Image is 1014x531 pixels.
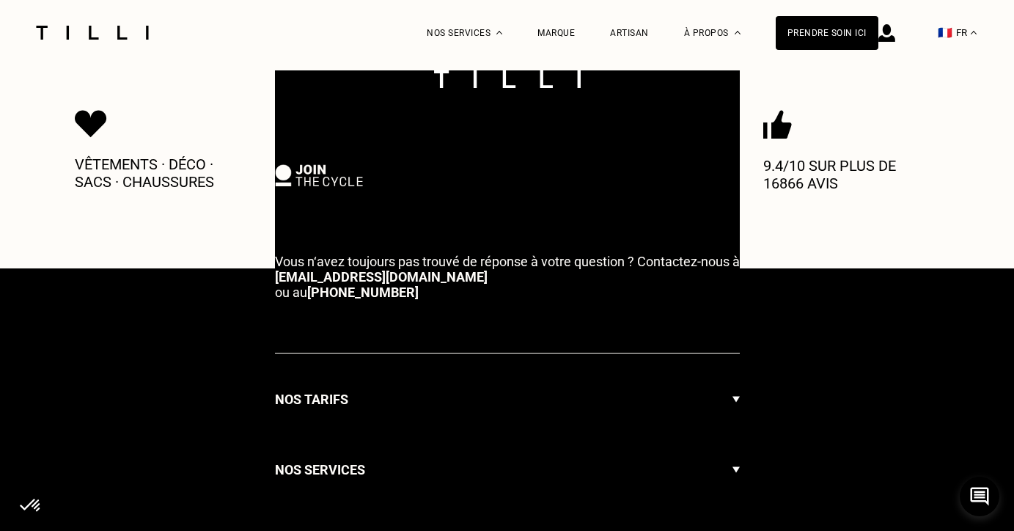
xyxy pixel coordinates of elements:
p: ou au [275,254,740,300]
p: Vêtements · Déco · Sacs · Chaussures [75,155,251,191]
img: logo Tilli [434,70,581,89]
h3: Nos tarifs [275,389,348,411]
img: logo Join The Cycle [275,164,363,186]
span: 🇫🇷 [938,26,952,40]
img: Icon [763,110,792,139]
img: Flèche menu déroulant [732,376,740,424]
img: icône connexion [878,24,895,42]
a: Marque [537,28,575,38]
img: Flèche menu déroulant [732,446,740,494]
a: Artisan [610,28,649,38]
img: Menu déroulant [496,31,502,34]
a: [EMAIL_ADDRESS][DOMAIN_NAME] [275,269,488,285]
p: 9.4/10 sur plus de 16866 avis [763,157,939,192]
span: Vous n‘avez toujours pas trouvé de réponse à votre question ? Contactez-nous à [275,254,740,269]
a: [PHONE_NUMBER] [307,285,419,300]
img: Menu déroulant à propos [735,31,741,34]
img: menu déroulant [971,31,977,34]
img: Logo du service de couturière Tilli [31,26,154,40]
a: Prendre soin ici [776,16,878,50]
img: Icon [75,110,107,138]
h3: Nos services [275,459,365,481]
